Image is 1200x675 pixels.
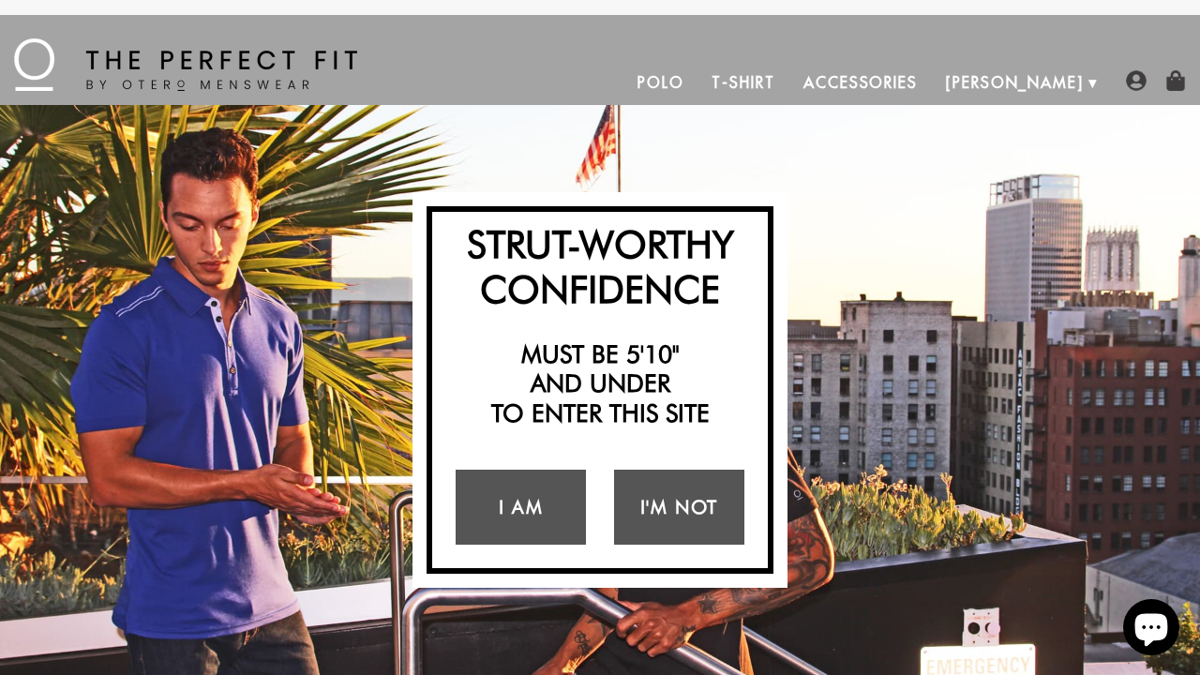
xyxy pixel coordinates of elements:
[932,60,1098,105] a: [PERSON_NAME]
[456,470,586,545] a: I Am
[442,339,758,427] h2: Must be 5'10" and under to enter this site
[1117,599,1185,660] inbox-online-store-chat: Shopify online store chat
[442,221,758,311] h2: Strut-Worthy Confidence
[1126,70,1147,91] img: user-account-icon.png
[697,60,788,105] a: T-Shirt
[1165,70,1186,91] img: shopping-bag-icon.png
[614,470,744,545] a: I'm Not
[14,38,357,91] img: The Perfect Fit - by Otero Menswear - Logo
[789,60,932,105] a: Accessories
[623,60,698,105] a: Polo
